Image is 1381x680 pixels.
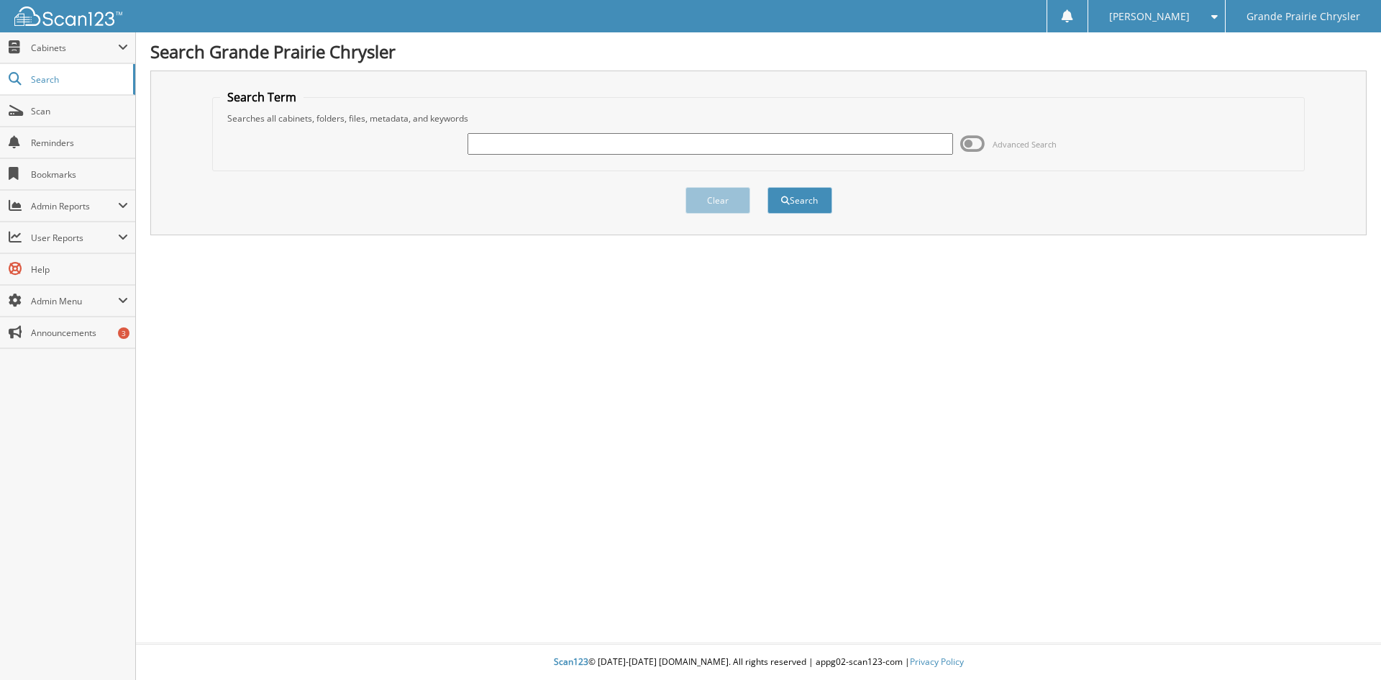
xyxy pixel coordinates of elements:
[1109,12,1190,21] span: [PERSON_NAME]
[31,105,128,117] span: Scan
[554,656,588,668] span: Scan123
[31,137,128,149] span: Reminders
[118,327,129,339] div: 3
[31,200,118,212] span: Admin Reports
[1246,12,1360,21] span: Grande Prairie Chrysler
[910,656,964,668] a: Privacy Policy
[31,42,118,54] span: Cabinets
[31,73,126,86] span: Search
[993,139,1057,150] span: Advanced Search
[14,6,122,26] img: scan123-logo-white.svg
[220,89,304,105] legend: Search Term
[31,263,128,276] span: Help
[31,295,118,307] span: Admin Menu
[150,40,1367,63] h1: Search Grande Prairie Chrysler
[31,327,128,339] span: Announcements
[31,168,128,181] span: Bookmarks
[767,187,832,214] button: Search
[31,232,118,244] span: User Reports
[220,112,1298,124] div: Searches all cabinets, folders, files, metadata, and keywords
[685,187,750,214] button: Clear
[136,645,1381,680] div: © [DATE]-[DATE] [DOMAIN_NAME]. All rights reserved | appg02-scan123-com |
